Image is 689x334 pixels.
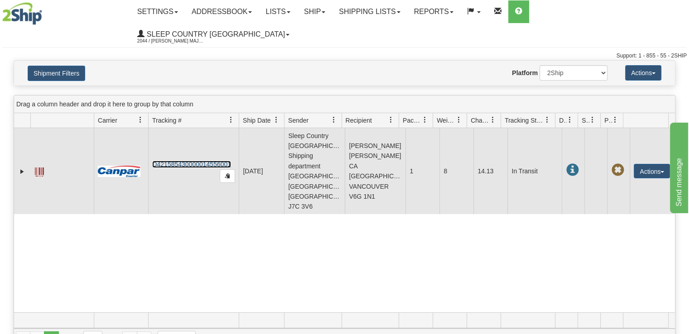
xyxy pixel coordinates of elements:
[582,116,589,125] span: Shipment Issues
[152,116,182,125] span: Tracking #
[562,112,578,128] a: Delivery Status filter column settings
[239,128,284,214] td: [DATE]
[259,0,297,23] a: Lists
[345,128,405,214] td: [PERSON_NAME] [PERSON_NAME] CA [GEOGRAPHIC_DATA] VANCOUVER V6G 1N1
[540,112,555,128] a: Tracking Status filter column settings
[403,116,422,125] span: Packages
[7,5,84,16] div: Send message
[332,0,407,23] a: Shipping lists
[473,128,507,214] td: 14.13
[417,112,433,128] a: Packages filter column settings
[2,52,687,60] div: Support: 1 - 855 - 55 - 2SHIP
[185,0,259,23] a: Addressbook
[437,116,456,125] span: Weight
[566,164,578,177] span: In Transit
[439,128,473,214] td: 8
[152,161,231,168] a: D421585430000014556001
[634,164,670,178] button: Actions
[407,0,460,23] a: Reports
[485,112,501,128] a: Charge filter column settings
[145,30,285,38] span: Sleep Country [GEOGRAPHIC_DATA]
[507,128,562,214] td: In Transit
[505,116,544,125] span: Tracking Status
[326,112,342,128] a: Sender filter column settings
[133,112,148,128] a: Carrier filter column settings
[18,167,27,176] a: Expand
[35,163,44,178] a: Label
[585,112,600,128] a: Shipment Issues filter column settings
[220,169,235,183] button: Copy to clipboard
[607,112,623,128] a: Pickup Status filter column settings
[2,2,42,25] img: logo2044.jpg
[269,112,284,128] a: Ship Date filter column settings
[14,95,675,113] div: grid grouping header
[405,128,439,214] td: 1
[346,116,372,125] span: Recipient
[284,128,345,214] td: Sleep Country [GEOGRAPHIC_DATA] Shipping department [GEOGRAPHIC_DATA] [GEOGRAPHIC_DATA] [GEOGRAPH...
[288,116,308,125] span: Sender
[559,116,567,125] span: Delivery Status
[604,116,612,125] span: Pickup Status
[130,23,296,46] a: Sleep Country [GEOGRAPHIC_DATA] 2044 / [PERSON_NAME] Major [PERSON_NAME]
[512,68,538,77] label: Platform
[383,112,399,128] a: Recipient filter column settings
[471,116,490,125] span: Charge
[668,121,688,213] iframe: chat widget
[98,116,117,125] span: Carrier
[223,112,239,128] a: Tracking # filter column settings
[243,116,270,125] span: Ship Date
[28,66,85,81] button: Shipment Filters
[451,112,467,128] a: Weight filter column settings
[130,0,185,23] a: Settings
[611,164,624,177] span: Pickup Not Assigned
[625,65,661,81] button: Actions
[297,0,332,23] a: Ship
[137,37,205,46] span: 2044 / [PERSON_NAME] Major [PERSON_NAME]
[98,166,140,177] img: 14 - Canpar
